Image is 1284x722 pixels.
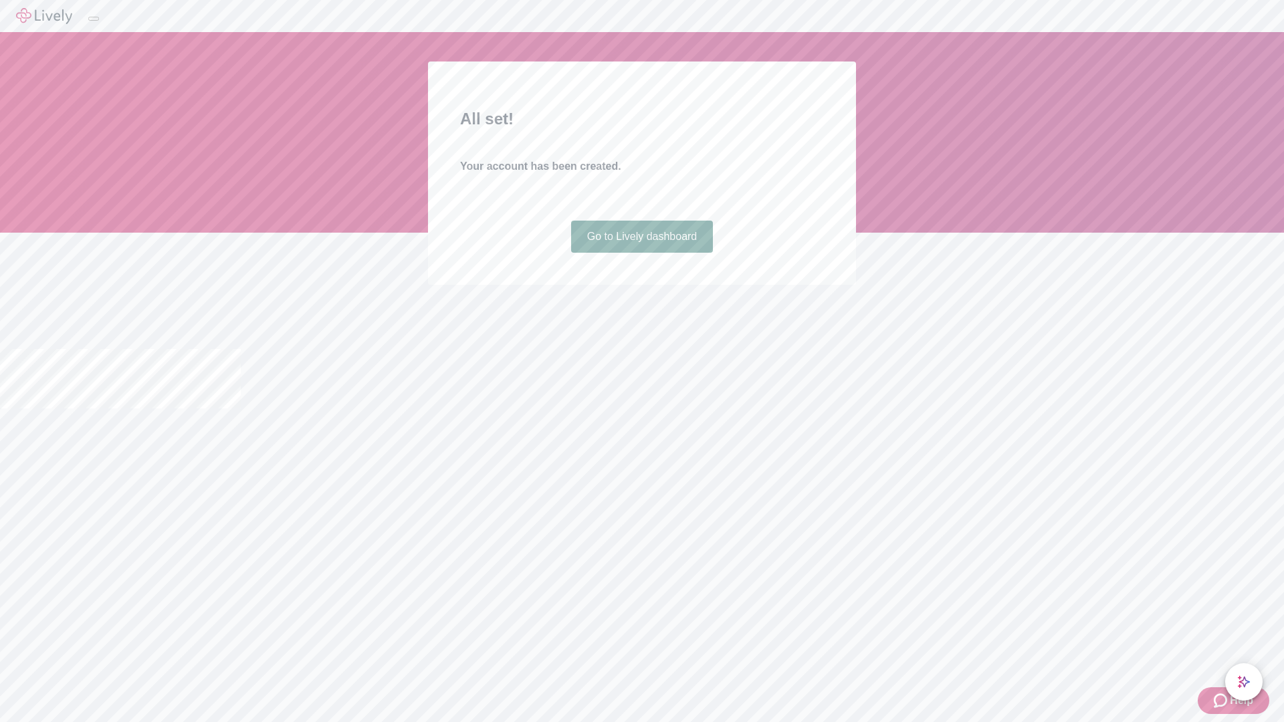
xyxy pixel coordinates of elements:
[571,221,714,253] a: Go to Lively dashboard
[460,107,824,131] h2: All set!
[1237,675,1251,689] svg: Lively AI Assistant
[1198,687,1269,714] button: Zendesk support iconHelp
[460,158,824,174] h4: Your account has been created.
[1230,693,1253,709] span: Help
[16,8,72,24] img: Lively
[1225,663,1263,701] button: chat
[1214,693,1230,709] svg: Zendesk support icon
[88,17,99,21] button: Log out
